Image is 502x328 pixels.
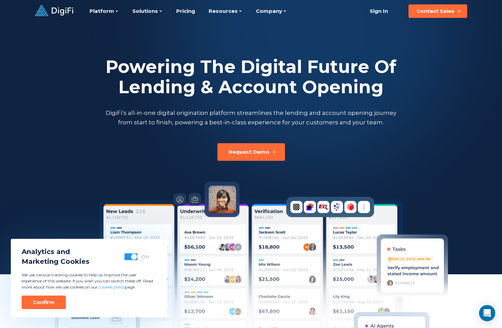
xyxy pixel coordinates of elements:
[99,284,125,289] a: cookies policy
[104,57,398,97] h2: Powering The Digital Future Of Lending & Account Opening
[141,253,149,260] div: On
[217,143,285,161] button: Request Demo
[408,4,467,18] button: Contact Sales
[104,108,398,127] p: DigiFi’s all-in-one digital origination platform streamlines the lending and account opening jour...
[22,247,89,257] span: Analytics and
[479,305,495,321] div: Open Intercom Messenger
[22,296,66,309] button: Confirm
[362,4,396,18] a: Sign In
[22,272,157,290] p: We use various tracking cookies to help us improve the user experience of this website. If you wi...
[229,149,269,155] div: Request Demo
[33,299,55,306] div: Confirm
[417,8,454,15] div: Contact Sales
[22,257,89,267] span: Marketing Cookies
